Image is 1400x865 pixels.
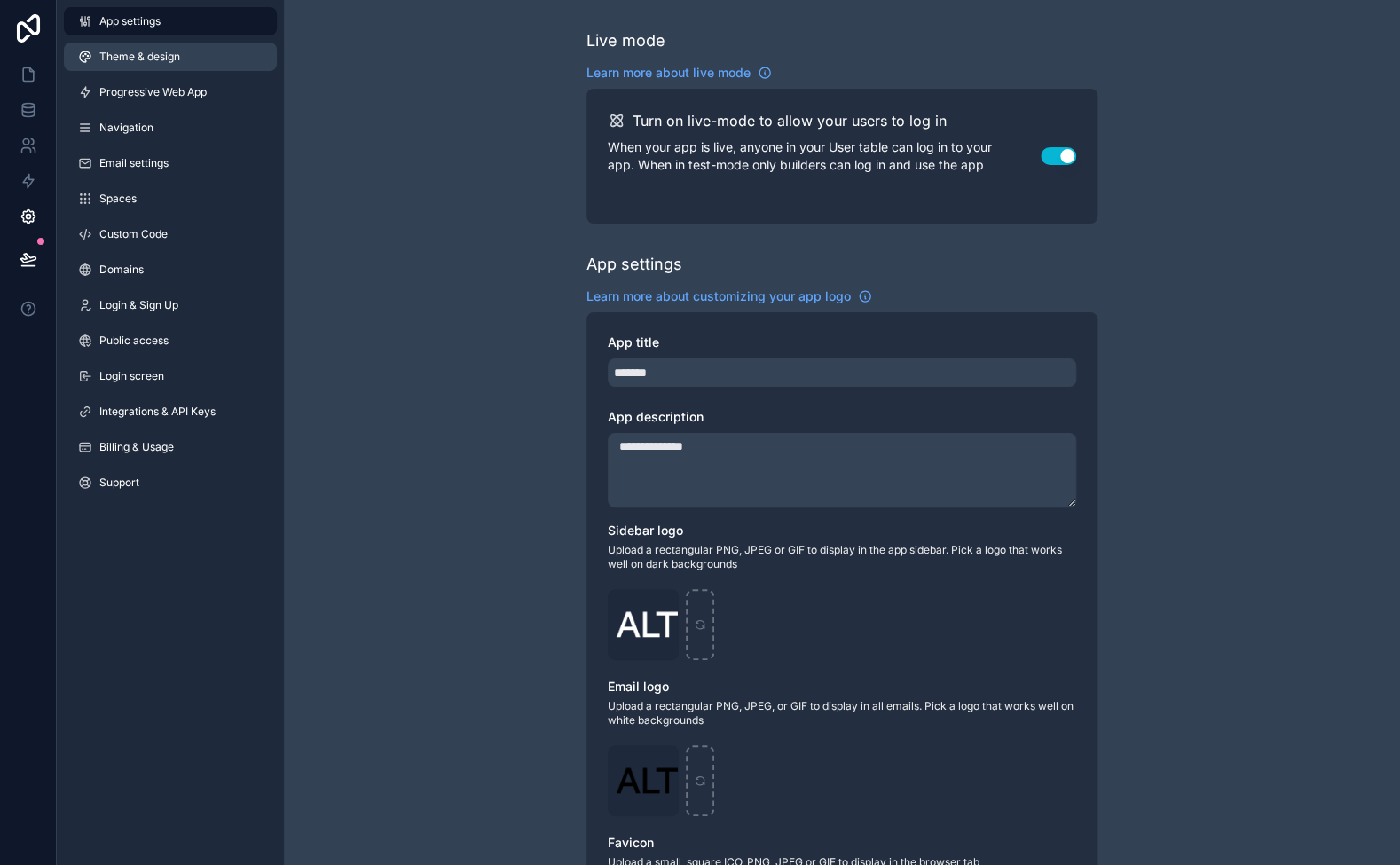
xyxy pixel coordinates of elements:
a: Spaces [64,185,277,213]
span: Login & Sign Up [99,298,178,312]
span: App settings [99,14,161,28]
span: Spaces [99,192,137,206]
h2: Turn on live-mode to allow your users to log in [633,110,947,131]
a: Learn more about customizing your app logo [586,287,872,305]
a: Email settings [64,149,277,177]
a: Login & Sign Up [64,291,277,319]
a: Domains [64,256,277,284]
span: Email logo [608,679,669,694]
span: Support [99,476,139,490]
span: Progressive Web App [99,85,207,99]
span: Login screen [99,369,164,383]
span: Theme & design [99,50,180,64]
a: Navigation [64,114,277,142]
span: App description [608,409,704,424]
span: Upload a rectangular PNG, JPEG or GIF to display in the app sidebar. Pick a logo that works well ... [608,543,1076,571]
a: Billing & Usage [64,433,277,461]
span: Integrations & API Keys [99,405,216,419]
div: Live mode [586,28,665,53]
span: Favicon [608,835,654,850]
span: Upload a rectangular PNG, JPEG, or GIF to display in all emails. Pick a logo that works well on w... [608,699,1076,727]
p: When your app is live, anyone in your User table can log in to your app. When in test-mode only b... [608,138,1041,174]
span: Learn more about customizing your app logo [586,287,851,305]
span: Custom Code [99,227,168,241]
span: Sidebar logo [608,523,683,538]
a: Support [64,468,277,497]
a: Public access [64,326,277,355]
span: Domains [99,263,144,277]
div: App settings [586,252,682,277]
a: Integrations & API Keys [64,397,277,426]
span: Billing & Usage [99,440,174,454]
a: Learn more about live mode [586,64,772,82]
span: App title [608,334,659,350]
a: Progressive Web App [64,78,277,106]
a: Login screen [64,362,277,390]
span: Learn more about live mode [586,64,751,82]
a: App settings [64,7,277,35]
a: Theme & design [64,43,277,71]
span: Navigation [99,121,153,135]
span: Email settings [99,156,169,170]
span: Public access [99,334,169,348]
a: Custom Code [64,220,277,248]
